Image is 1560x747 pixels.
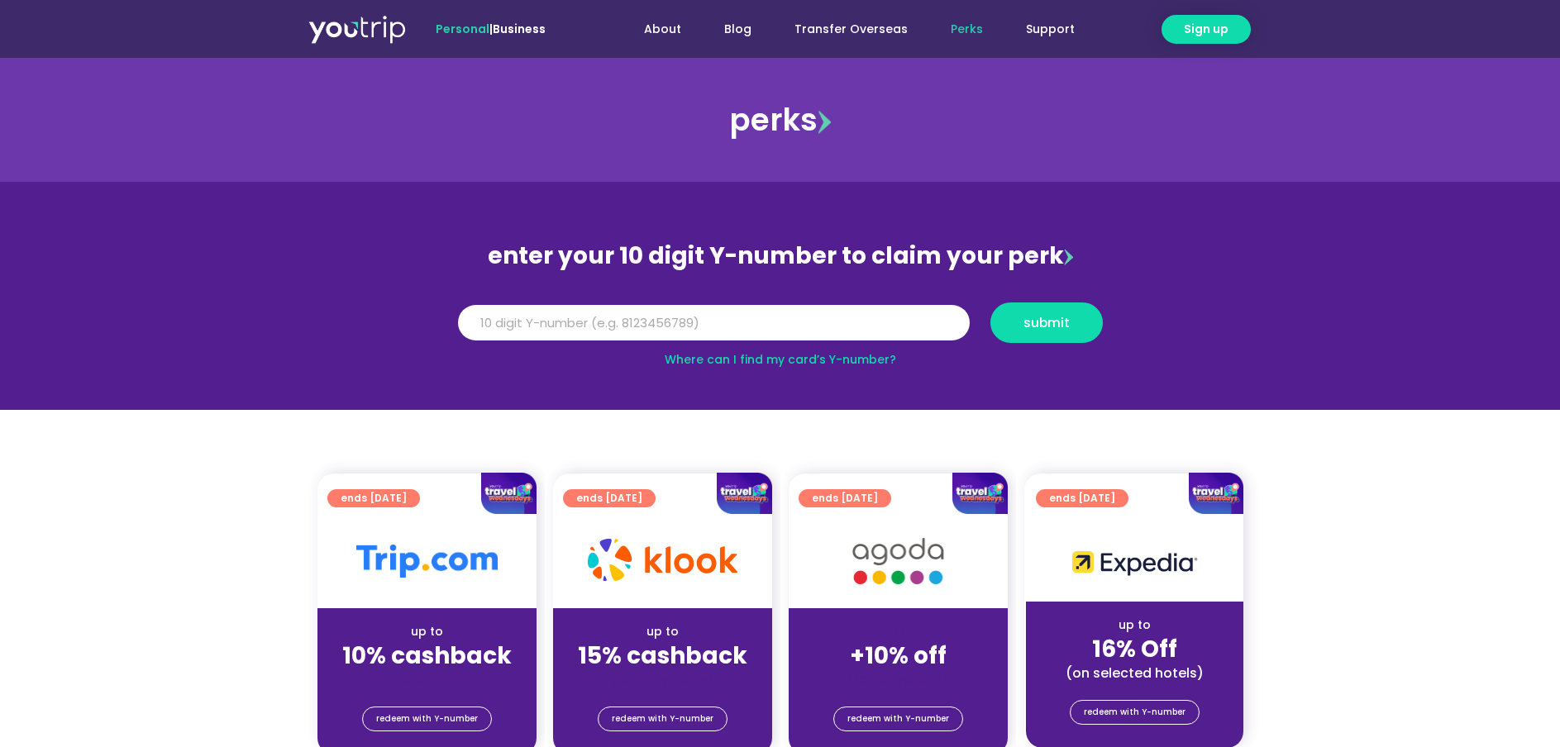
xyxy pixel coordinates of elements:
span: redeem with Y-number [1084,701,1186,724]
a: Where can I find my card’s Y-number? [665,351,896,368]
div: up to [331,623,523,640]
input: 10 digit Y-number (e.g. 8123456789) [458,305,970,341]
div: (on selected hotels) [1039,664,1230,682]
span: redeem with Y-number [376,707,478,730]
span: | [436,21,546,37]
div: (for stays only) [802,671,995,688]
strong: +10% off [850,640,947,672]
span: submit [1023,316,1070,329]
strong: 15% cashback [578,640,747,672]
a: Support [1004,14,1096,45]
span: Sign up [1184,21,1228,38]
div: up to [566,623,759,640]
form: Y Number [458,302,1103,355]
span: redeem with Y-number [612,707,713,730]
button: submit [990,302,1103,343]
a: Transfer Overseas [773,14,929,45]
span: redeem with Y-number [847,707,949,730]
div: up to [1039,616,1230,634]
div: (for stays only) [566,671,759,688]
nav: Menu [590,14,1096,45]
a: Business [493,21,546,37]
strong: 16% Off [1092,633,1177,665]
a: Sign up [1162,15,1251,44]
a: Perks [929,14,1004,45]
div: enter your 10 digit Y-number to claim your perk [450,235,1111,278]
a: redeem with Y-number [598,707,728,731]
div: (for stays only) [331,671,523,688]
a: redeem with Y-number [362,707,492,731]
a: redeem with Y-number [833,707,963,731]
a: About [623,14,703,45]
a: Blog [703,14,773,45]
a: redeem with Y-number [1070,700,1200,725]
strong: 10% cashback [342,640,512,672]
span: Personal [436,21,489,37]
span: up to [883,623,914,640]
